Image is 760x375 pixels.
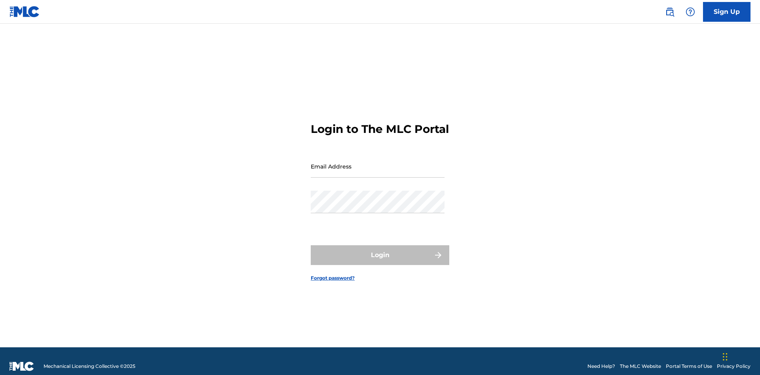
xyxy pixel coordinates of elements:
img: MLC Logo [9,6,40,17]
img: logo [9,362,34,371]
div: Drag [723,345,728,369]
a: Portal Terms of Use [666,363,712,370]
a: The MLC Website [620,363,661,370]
a: Sign Up [703,2,750,22]
a: Public Search [662,4,678,20]
img: search [665,7,674,17]
h3: Login to The MLC Portal [311,122,449,136]
span: Mechanical Licensing Collective © 2025 [44,363,135,370]
a: Need Help? [587,363,615,370]
div: Help [682,4,698,20]
a: Privacy Policy [717,363,750,370]
iframe: Chat Widget [720,337,760,375]
a: Forgot password? [311,275,355,282]
img: help [686,7,695,17]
